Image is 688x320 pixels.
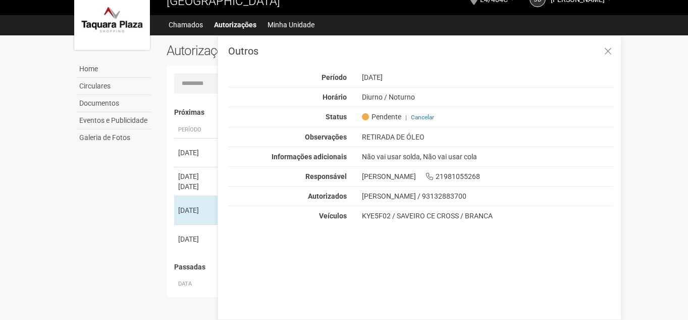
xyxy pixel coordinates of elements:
[322,73,347,81] strong: Período
[354,73,621,82] div: [DATE]
[326,113,347,121] strong: Status
[178,205,216,215] div: [DATE]
[362,112,401,121] span: Pendente
[77,112,151,129] a: Eventos e Publicidade
[174,276,220,293] th: Data
[178,234,216,244] div: [DATE]
[354,152,621,161] div: Não vai usar solda, Não vai usar cola
[77,61,151,78] a: Home
[178,181,216,192] div: [DATE]
[319,212,347,220] strong: Veículos
[362,211,614,220] div: KYE5F02 / SAVEIRO CE CROSS / BRANCA
[411,114,434,121] a: Cancelar
[354,132,621,142] div: RETIRADA DE ÓLEO
[174,109,607,116] h4: Próximas
[178,171,216,181] div: [DATE]
[214,18,256,32] a: Autorizações
[167,43,383,58] h2: Autorizações
[272,153,347,161] strong: Informações adicionais
[362,192,614,201] div: [PERSON_NAME] / 93132883700
[305,172,347,180] strong: Responsável
[268,18,314,32] a: Minha Unidade
[228,46,613,56] h3: Outros
[174,263,607,271] h4: Passadas
[354,172,621,181] div: [PERSON_NAME] 21981055268
[169,18,203,32] a: Chamados
[77,78,151,95] a: Circulares
[354,93,621,102] div: Diurno / Noturno
[178,148,216,158] div: [DATE]
[323,93,347,101] strong: Horário
[308,192,347,200] strong: Autorizados
[77,95,151,112] a: Documentos
[305,133,347,141] strong: Observações
[174,122,220,139] th: Período
[405,114,407,121] span: |
[77,129,151,146] a: Galeria de Fotos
